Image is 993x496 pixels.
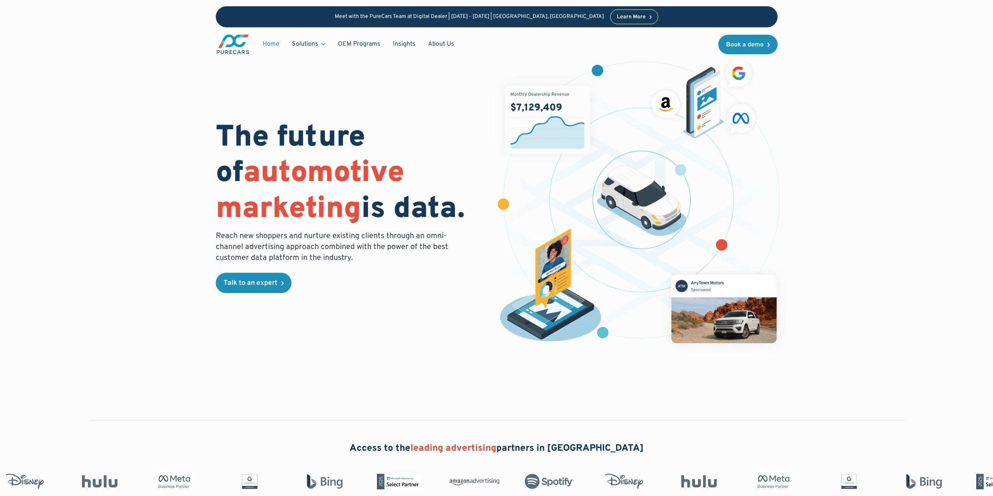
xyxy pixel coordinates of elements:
[505,86,590,154] img: chart showing monthly dealership revenue of $7m
[216,231,453,263] p: Reach new shoppers and nurture existing clients through an omni-channel advertising approach comb...
[350,442,644,455] h2: Access to the partners in [GEOGRAPHIC_DATA]
[292,40,318,48] div: Solutions
[216,155,404,228] span: automotive marketing
[599,474,649,489] img: Disney
[824,474,874,489] img: Google Partner
[216,121,487,228] h1: The future of is data.
[149,474,199,489] img: Meta Business Partner
[286,37,332,52] div: Solutions
[216,34,250,55] a: main
[597,165,687,236] img: illustration of a vehicle
[674,475,724,488] img: Hulu
[216,273,291,293] a: Talk to an expert
[899,474,949,489] img: Bing
[726,42,764,48] div: Book a demo
[335,14,604,20] p: Meet with the PureCars Team at Digital Dealer | [DATE] - [DATE] | [GEOGRAPHIC_DATA], [GEOGRAPHIC_...
[224,280,277,287] div: Talk to an expert
[492,229,609,345] img: persona of a buyer
[387,37,422,52] a: Insights
[718,35,778,54] a: Book a demo
[75,475,124,488] img: Hulu
[332,37,387,52] a: OEM Programs
[216,34,250,55] img: purecars logo
[224,474,274,489] img: Google Partner
[410,443,496,454] span: leading advertising
[648,56,760,139] img: ads on social media and advertising partners
[299,474,349,489] img: Bing
[749,474,799,489] img: Meta Business Partner
[449,475,499,488] img: Amazon Advertising
[657,260,791,357] img: mockup of facebook post
[256,37,286,52] a: Home
[610,9,659,24] a: Learn More
[617,14,646,20] div: Learn More
[524,474,574,489] img: Spotify
[374,474,424,489] img: Microsoft Advertising Partner
[422,37,460,52] a: About Us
